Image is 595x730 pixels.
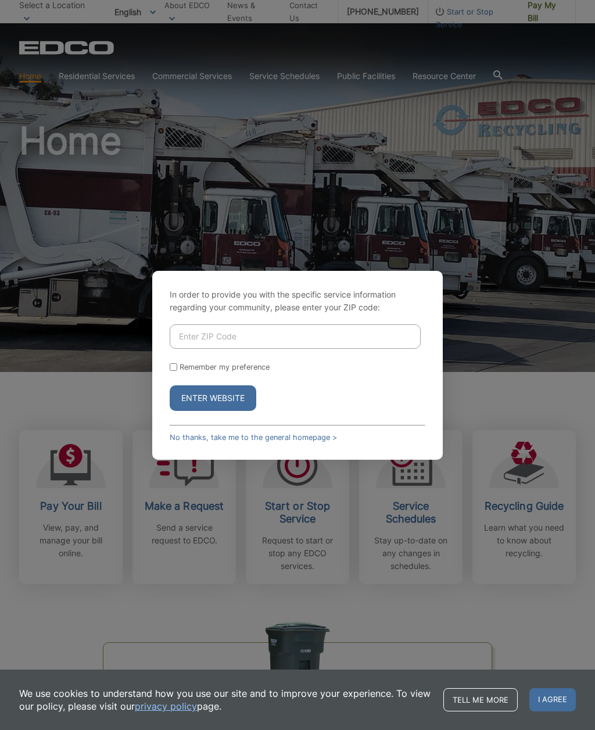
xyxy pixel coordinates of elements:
[170,324,421,349] input: Enter ZIP Code
[19,687,432,713] p: We use cookies to understand how you use our site and to improve your experience. To view our pol...
[180,363,270,371] label: Remember my preference
[529,688,576,711] span: I agree
[170,288,425,314] p: In order to provide you with the specific service information regarding your community, please en...
[135,700,197,713] a: privacy policy
[443,688,518,711] a: Tell me more
[170,433,337,442] a: No thanks, take me to the general homepage >
[170,385,256,411] button: Enter Website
